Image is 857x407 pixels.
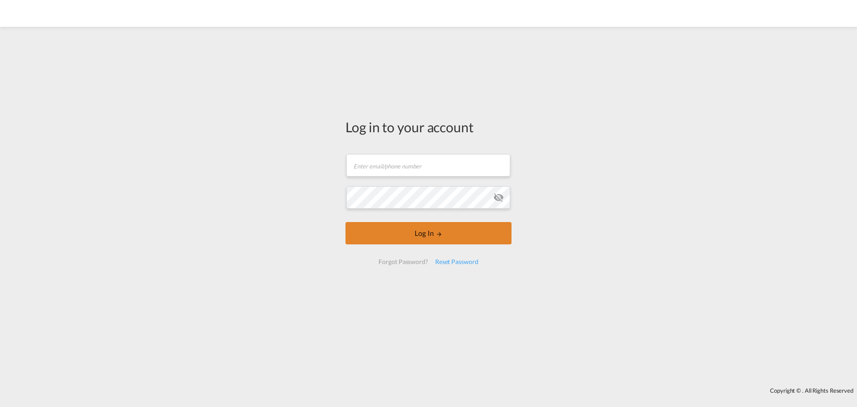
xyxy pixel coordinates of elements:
div: Reset Password [432,254,482,270]
button: LOGIN [345,222,512,244]
div: Forgot Password? [375,254,431,270]
md-icon: icon-eye-off [493,192,504,203]
input: Enter email/phone number [346,154,510,176]
div: Log in to your account [345,117,512,136]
